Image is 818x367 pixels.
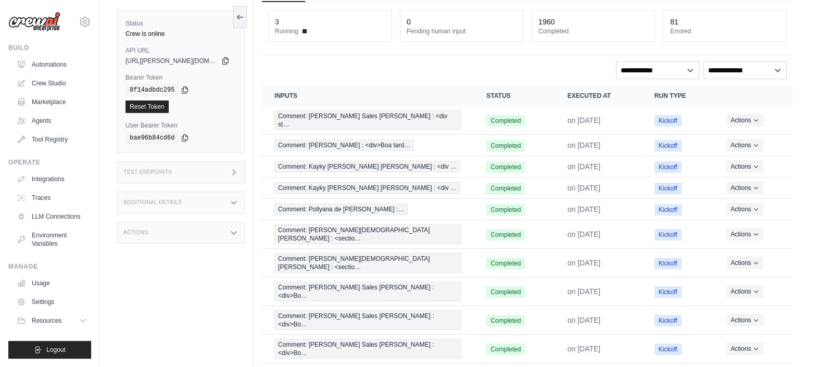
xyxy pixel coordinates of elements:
[568,259,601,267] time: June 26, 2025 at 17:22 GMT-3
[274,339,461,359] span: Comment: [PERSON_NAME] Sales [PERSON_NAME] : <div>Bo…
[274,110,461,130] span: Comment: [PERSON_NAME] Sales [PERSON_NAME] : <div st…
[12,75,91,92] a: Crew Studio
[407,17,411,27] div: 0
[655,115,682,126] span: Kickoff
[12,294,91,310] a: Settings
[274,253,461,273] span: Comment: [PERSON_NAME][DEMOGRAPHIC_DATA] [PERSON_NAME] : <sectio…
[8,262,91,271] div: Manage
[486,344,525,355] span: Completed
[274,282,461,301] span: Comment: [PERSON_NAME] Sales [PERSON_NAME] : <div>Bo…
[766,317,818,367] iframe: Chat Widget
[568,184,601,192] time: June 26, 2025 at 17:52 GMT-3
[12,208,91,225] a: LLM Connections
[274,204,408,215] span: Comment: Pollyana de [PERSON_NAME] :…
[670,27,780,35] dt: Errored
[123,169,172,175] h3: Test Endpoints
[274,310,461,330] span: Comment: [PERSON_NAME] Sales [PERSON_NAME] : <div>Bo…
[125,46,236,55] label: API URL
[655,140,682,151] span: Kickoff
[12,171,91,187] a: Integrations
[274,140,461,151] a: View execution details for Comment
[274,224,461,244] span: Comment: [PERSON_NAME][DEMOGRAPHIC_DATA] [PERSON_NAME] : <sectio…
[275,27,298,35] span: Running
[486,183,525,194] span: Completed
[568,205,601,213] time: June 26, 2025 at 17:46 GMT-3
[655,204,682,216] span: Kickoff
[8,12,60,32] img: Logo
[655,344,682,355] span: Kickoff
[642,85,714,106] th: Run Type
[655,183,682,194] span: Kickoff
[12,94,91,110] a: Marketplace
[274,253,461,273] a: View execution details for Comment
[474,85,555,106] th: Status
[125,132,179,144] code: bae96b84cd6d
[274,310,461,330] a: View execution details for Comment
[568,287,601,296] time: June 26, 2025 at 17:21 GMT-3
[568,230,601,238] time: June 26, 2025 at 17:22 GMT-3
[12,56,91,73] a: Automations
[8,44,91,52] div: Build
[726,228,763,241] button: Actions for execution
[12,189,91,206] a: Traces
[726,139,763,151] button: Actions for execution
[726,203,763,216] button: Actions for execution
[655,161,682,173] span: Kickoff
[8,158,91,167] div: Operate
[274,140,414,151] span: Comment: [PERSON_NAME] : <div>Boa tard…
[568,162,601,171] time: June 26, 2025 at 17:55 GMT-3
[274,282,461,301] a: View execution details for Comment
[125,121,236,130] label: User Bearer Token
[486,140,525,151] span: Completed
[486,204,525,216] span: Completed
[407,27,517,35] dt: Pending human input
[125,100,169,113] a: Reset Token
[568,316,601,324] time: June 26, 2025 at 17:13 GMT-3
[726,314,763,326] button: Actions for execution
[274,339,461,359] a: View execution details for Comment
[12,227,91,252] a: Environment Variables
[8,341,91,359] button: Logout
[275,17,279,27] div: 3
[274,161,461,172] a: View execution details for Comment
[655,315,682,326] span: Kickoff
[655,286,682,298] span: Kickoff
[274,161,460,172] span: Comment: Kayky [PERSON_NAME] [PERSON_NAME] : <div …
[568,141,601,149] time: June 26, 2025 at 18:02 GMT-3
[486,229,525,241] span: Completed
[12,131,91,148] a: Tool Registry
[486,258,525,269] span: Completed
[486,315,525,326] span: Completed
[726,182,763,194] button: Actions for execution
[274,182,460,194] span: Comment: Kayky [PERSON_NAME] [PERSON_NAME] : <div …
[670,17,678,27] div: 81
[125,73,236,82] label: Bearer Token
[46,346,66,354] span: Logout
[726,285,763,298] button: Actions for execution
[32,317,61,325] span: Resources
[125,19,236,28] label: Status
[274,204,461,215] a: View execution details for Comment
[125,57,219,65] span: [URL][PERSON_NAME][DOMAIN_NAME]
[655,258,682,269] span: Kickoff
[568,116,601,124] time: June 26, 2025 at 18:10 GMT-3
[538,27,648,35] dt: Completed
[555,85,642,106] th: Executed at
[274,110,461,130] a: View execution details for Comment
[123,230,148,236] h3: Actions
[655,229,682,241] span: Kickoff
[125,84,179,96] code: 8f14adbdc295
[726,343,763,355] button: Actions for execution
[538,17,555,27] div: 1960
[486,115,525,126] span: Completed
[274,224,461,244] a: View execution details for Comment
[274,182,461,194] a: View execution details for Comment
[12,312,91,329] button: Resources
[726,160,763,173] button: Actions for execution
[486,286,525,298] span: Completed
[568,345,601,353] time: June 26, 2025 at 17:11 GMT-3
[486,161,525,173] span: Completed
[766,317,818,367] div: Widget de chat
[12,275,91,292] a: Usage
[12,112,91,129] a: Agents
